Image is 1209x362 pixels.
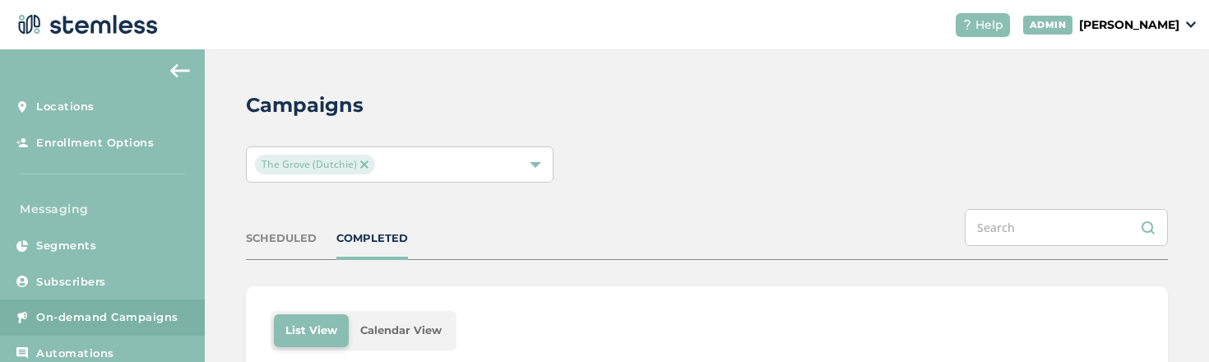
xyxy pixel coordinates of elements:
[975,16,1003,34] span: Help
[36,99,95,115] span: Locations
[36,274,106,290] span: Subscribers
[336,230,408,247] div: COMPLETED
[274,314,349,347] li: List View
[170,64,190,77] img: icon-arrow-back-accent-c549486e.svg
[349,314,453,347] li: Calendar View
[246,90,364,120] h2: Campaigns
[1186,21,1196,28] img: icon_down-arrow-small-66adaf34.svg
[255,155,375,174] span: The Grove (Dutchie)
[246,230,317,247] div: SCHEDULED
[36,135,154,151] span: Enrollment Options
[36,346,114,362] span: Automations
[13,8,158,41] img: logo-dark-0685b13c.svg
[36,238,96,254] span: Segments
[1127,283,1209,362] iframe: Chat Widget
[360,160,368,169] img: icon-close-accent-8a337256.svg
[962,20,972,30] img: icon-help-white-03924b79.svg
[1023,16,1073,35] div: ADMIN
[36,309,178,326] span: On-demand Campaigns
[1079,16,1179,34] p: [PERSON_NAME]
[965,209,1168,246] input: Search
